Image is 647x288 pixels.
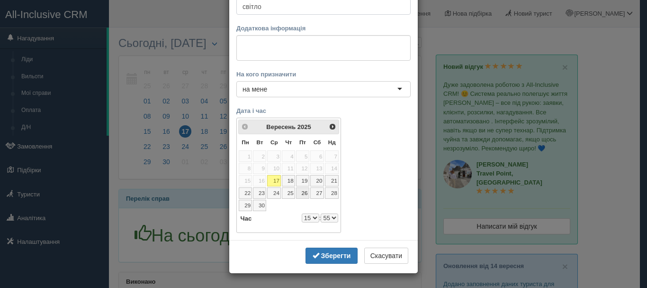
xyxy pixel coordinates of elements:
a: 19 [296,175,309,186]
a: 21 [325,175,339,186]
span: Середа [270,139,278,145]
a: 28 [325,187,339,199]
span: Вересень [266,123,296,130]
a: 23 [253,187,266,199]
span: Понеділок [242,139,249,145]
span: Неділя [328,139,336,145]
dt: Час [238,214,252,223]
button: Скасувати [364,248,408,264]
button: Зберегти [306,248,358,264]
span: Субота [314,139,321,145]
a: 20 [310,175,324,186]
label: На кого призначити [236,70,411,79]
a: 24 [267,187,281,199]
label: Дата і час [236,106,411,115]
a: 29 [239,200,252,211]
a: 18 [282,175,295,186]
a: 27 [310,187,324,199]
a: Наст> [327,121,338,132]
b: Зберегти [321,252,351,260]
label: Додаткова інформація [236,24,411,33]
a: 26 [296,187,309,199]
span: П [299,139,306,145]
span: Четвер [285,139,292,145]
a: 30 [253,200,266,211]
span: 2025 [297,123,311,130]
div: на мене [243,84,267,94]
a: 17 [267,175,281,186]
span: Вівторок [256,139,263,145]
span: Наст> [329,123,336,130]
a: 25 [282,187,295,199]
a: 22 [239,187,252,199]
